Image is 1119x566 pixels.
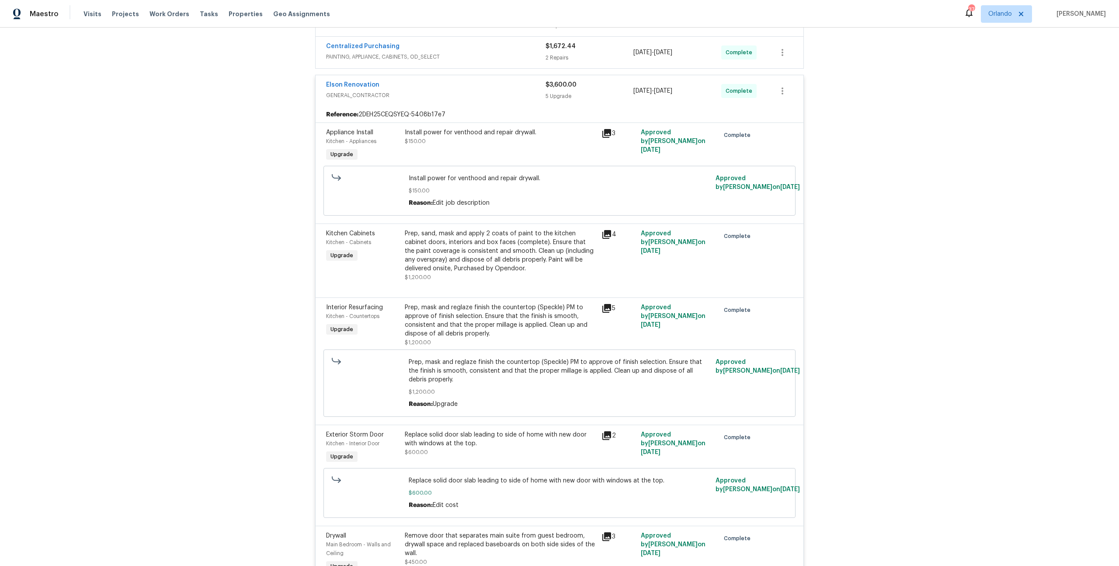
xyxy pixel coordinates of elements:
[405,531,596,558] div: Remove door that separates main suite from guest bedroom, drywall space and replaced baseboards o...
[326,304,383,311] span: Interior Resurfacing
[326,139,376,144] span: Kitchen - Appliances
[641,533,705,556] span: Approved by [PERSON_NAME] on
[326,542,391,556] span: Main Bedroom - Walls and Ceiling
[273,10,330,18] span: Geo Assignments
[405,139,426,144] span: $150.00
[405,450,428,455] span: $600.00
[326,441,379,446] span: Kitchen - Interior Door
[546,82,577,88] span: $3,600.00
[409,186,711,195] span: $150.00
[641,147,660,153] span: [DATE]
[326,240,371,245] span: Kitchen - Cabinets
[327,452,357,461] span: Upgrade
[433,200,490,206] span: Edit job description
[327,251,357,260] span: Upgrade
[112,10,139,18] span: Projects
[641,304,705,328] span: Approved by [PERSON_NAME] on
[405,229,596,273] div: Prep, sand, mask and apply 2 coats of paint to the kitchen cabinet doors, interiors and box faces...
[433,401,458,407] span: Upgrade
[716,175,800,190] span: Approved by [PERSON_NAME] on
[405,430,596,448] div: Replace solid door slab leading to side of home with new door with windows at the top.
[83,10,101,18] span: Visits
[405,559,427,565] span: $450.00
[641,231,705,254] span: Approved by [PERSON_NAME] on
[968,5,974,14] div: 37
[724,534,754,543] span: Complete
[405,340,431,345] span: $1,200.00
[326,110,358,119] b: Reference:
[200,11,218,17] span: Tasks
[780,368,800,374] span: [DATE]
[409,358,711,384] span: Prep, mask and reglaze finish the countertop (Speckle) PM to approve of finish selection. Ensure ...
[327,325,357,334] span: Upgrade
[780,184,800,190] span: [DATE]
[30,10,59,18] span: Maestro
[716,478,800,493] span: Approved by [PERSON_NAME] on
[641,432,705,455] span: Approved by [PERSON_NAME] on
[1053,10,1106,18] span: [PERSON_NAME]
[409,401,433,407] span: Reason:
[405,128,596,137] div: Install power for venthood and repair drywall.
[326,52,546,61] span: PAINTING, APPLIANCE, CABINETS, OD_SELECT
[405,275,431,280] span: $1,200.00
[724,232,754,241] span: Complete
[601,229,636,240] div: 4
[641,248,660,254] span: [DATE]
[726,87,756,95] span: Complete
[326,91,546,100] span: GENERAL_CONTRACTOR
[716,359,800,374] span: Approved by [PERSON_NAME] on
[409,200,433,206] span: Reason:
[601,128,636,139] div: 3
[409,388,711,396] span: $1,200.00
[641,550,660,556] span: [DATE]
[149,10,189,18] span: Work Orders
[780,486,800,493] span: [DATE]
[601,531,636,542] div: 3
[726,48,756,57] span: Complete
[654,88,672,94] span: [DATE]
[546,92,633,101] div: 5 Upgrade
[409,174,711,183] span: Install power for venthood and repair drywall.
[633,87,672,95] span: -
[641,322,660,328] span: [DATE]
[601,430,636,441] div: 2
[326,43,400,49] a: Centralized Purchasing
[326,82,379,88] a: Elson Renovation
[546,53,633,62] div: 2 Repairs
[326,314,379,319] span: Kitchen - Countertops
[724,433,754,442] span: Complete
[641,449,660,455] span: [DATE]
[326,129,373,136] span: Appliance Install
[724,306,754,314] span: Complete
[988,10,1012,18] span: Orlando
[327,150,357,159] span: Upgrade
[405,303,596,338] div: Prep, mask and reglaze finish the countertop (Speckle) PM to approve of finish selection. Ensure ...
[654,49,672,56] span: [DATE]
[326,533,346,539] span: Drywall
[601,303,636,314] div: 5
[433,502,459,508] span: Edit cost
[326,432,384,438] span: Exterior Storm Door
[409,502,433,508] span: Reason:
[326,231,375,237] span: Kitchen Cabinets
[633,49,652,56] span: [DATE]
[409,489,711,497] span: $600.00
[316,107,803,122] div: 2DEH25CEQSYEQ-5408b17e7
[633,48,672,57] span: -
[633,88,652,94] span: [DATE]
[641,129,705,153] span: Approved by [PERSON_NAME] on
[409,476,711,485] span: Replace solid door slab leading to side of home with new door with windows at the top.
[229,10,263,18] span: Properties
[546,43,576,49] span: $1,672.44
[724,131,754,140] span: Complete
